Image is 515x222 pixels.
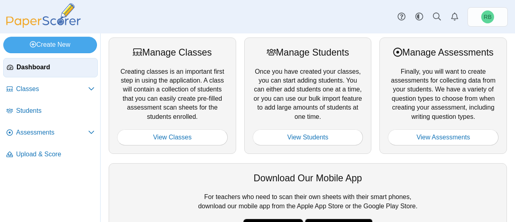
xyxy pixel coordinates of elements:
span: Classes [16,85,88,93]
a: Assessments [3,123,98,143]
div: Manage Students [253,46,363,59]
a: Students [3,102,98,121]
div: Manage Assessments [388,46,499,59]
div: Finally, you will want to create assessments for collecting data from your students. We have a va... [379,37,507,154]
a: Classes [3,80,98,99]
span: Upload & Score [16,150,95,159]
a: View Students [253,129,363,145]
span: Students [16,106,95,115]
span: Dashboard [16,63,94,72]
span: Robert Bartz [484,14,491,20]
a: PaperScorer [3,22,84,29]
div: Creating classes is an important first step in using the application. A class will contain a coll... [109,37,236,154]
a: Create New [3,37,97,53]
a: Upload & Score [3,145,98,164]
a: Dashboard [3,58,98,77]
a: Alerts [446,8,463,26]
div: Manage Classes [117,46,228,59]
span: Robert Bartz [481,10,494,23]
span: Assessments [16,128,88,137]
a: View Classes [117,129,228,145]
div: Once you have created your classes, you can start adding students. You can either add students on... [244,37,372,154]
a: View Assessments [388,129,499,145]
div: Download Our Mobile App [117,172,499,185]
a: Robert Bartz [468,7,508,27]
img: PaperScorer [3,3,84,28]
